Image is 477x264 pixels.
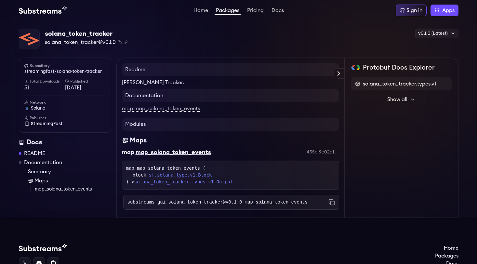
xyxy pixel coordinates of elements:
button: Copy command to clipboard [328,199,335,205]
img: Protobuf [351,65,361,70]
img: Substream's logo [19,7,67,14]
span: StreamingFast [31,121,63,127]
a: map map_solana_token_events [122,106,200,112]
h6: Repository [24,63,106,68]
img: Map icon [28,178,33,183]
span: Show all [387,96,407,103]
div: map [122,148,134,157]
div: map map_solana_token_events ( ) [126,165,335,185]
h6: Total Downloads [24,79,65,84]
a: Home [192,8,209,14]
div: Docs [19,138,111,147]
a: Packages [215,8,241,15]
h6: Publisher [24,115,106,121]
div: block [133,172,335,178]
span: solana [31,105,46,112]
a: Maps [28,177,111,185]
h2: Protobuf Docs Explorer [363,63,435,72]
a: Packages [435,252,458,260]
a: Docs [270,8,285,14]
span: [DATE] [65,84,106,92]
h6: Network [24,100,106,105]
a: map_solana_token_events [35,186,111,192]
span: solana_token_tracker@v0.1.0 [45,38,116,46]
div: Sign in [406,7,422,14]
h4: Readme [122,63,339,76]
div: Maps [130,136,147,145]
a: Documentation [24,159,62,166]
div: 455cf9e02a120470fc4ce761932def65e0bacf3f [307,149,339,155]
img: github [24,64,28,68]
a: Pricing [246,8,265,14]
span: -> [129,179,233,184]
div: v0.1.0 (Latest) [415,29,458,38]
a: Home [435,244,458,252]
img: Package Logo [19,29,39,49]
button: Show all [351,93,452,106]
button: Copy package name and version [118,40,122,44]
a: solana_token_tracker.types.v1.Output [134,179,233,184]
div: map_solana_token_events [136,148,211,157]
h6: Published [65,79,106,84]
span: Apps [442,7,455,14]
h4: Documentation [122,89,339,102]
a: solana [24,105,106,112]
h4: Modules [122,118,339,131]
a: README [24,150,45,157]
a: Summary [28,168,111,176]
img: Substream's logo [19,244,67,252]
span: solana_token_tracker.types.v1 [363,80,436,88]
code: substreams gui solana-token-tracker@v0.1.0 map_solana_token_events [127,199,308,205]
a: streamingfast/solana-token-tracker [24,68,106,75]
a: StreamingFast [24,121,106,127]
p: [PERSON_NAME] Tracker. [122,79,339,86]
img: solana [24,106,30,111]
a: Sign in [396,5,427,16]
span: 51 [24,84,65,92]
a: sf.solana.type.v1.Block [149,172,212,178]
img: Maps icon [122,136,128,145]
button: Copy .spkg link to clipboard [124,40,127,44]
div: solana_token_tracker [45,29,127,38]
